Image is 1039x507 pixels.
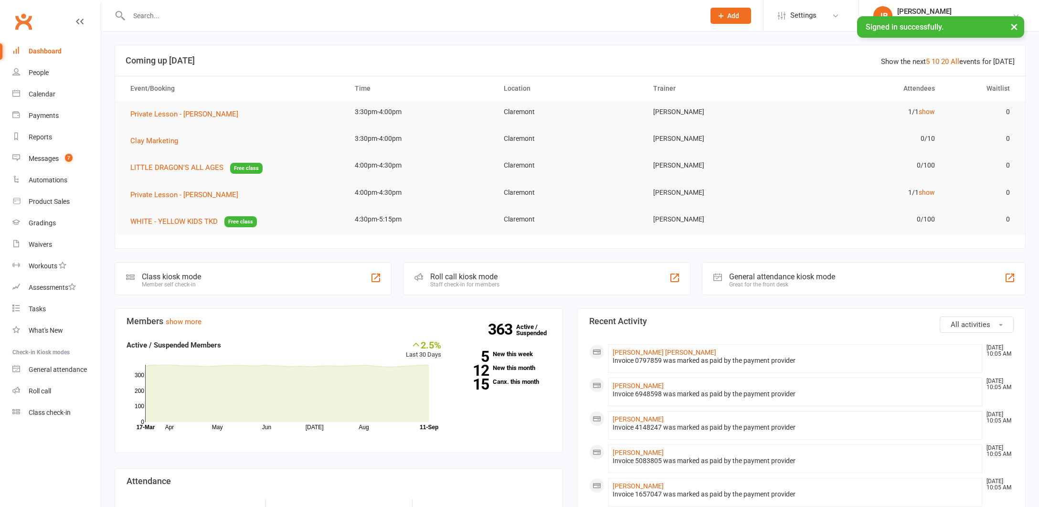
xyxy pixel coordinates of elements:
time: [DATE] 10:05 AM [982,412,1013,424]
a: show [919,189,935,196]
a: 15Canx. this month [456,379,551,385]
th: Time [346,76,496,101]
a: Messages 7 [12,148,101,169]
div: Invoice 1657047 was marked as paid by the payment provider [613,490,978,498]
div: Great for the front desk [729,281,835,288]
td: 0 [944,181,1018,204]
div: What's New [29,327,63,334]
td: [PERSON_NAME] [645,101,794,123]
th: Trainer [645,76,794,101]
button: LITTLE DRAGON'S ALL AGESFree class [130,162,263,174]
time: [DATE] 10:05 AM [982,378,1013,391]
td: 1/1 [794,181,944,204]
a: Payments [12,105,101,127]
div: Roll call [29,387,51,395]
div: Reports [29,133,52,141]
a: 10 [932,57,939,66]
td: 4:00pm-4:30pm [346,181,496,204]
div: Invoice 6948598 was marked as paid by the payment provider [613,390,978,398]
a: Clubworx [11,10,35,33]
td: Claremont [495,208,645,231]
a: Automations [12,169,101,191]
a: [PERSON_NAME] [613,382,664,390]
td: [PERSON_NAME] [645,127,794,150]
a: [PERSON_NAME] [613,449,664,456]
button: Add [710,8,751,24]
td: [PERSON_NAME] [645,208,794,231]
a: 363Active / Suspended [516,317,558,343]
strong: 12 [456,363,489,378]
button: × [1006,16,1023,37]
a: [PERSON_NAME] [PERSON_NAME] [613,349,716,356]
a: 20 [941,57,949,66]
strong: 15 [456,377,489,391]
div: 2.5% [406,339,441,350]
span: Clay Marketing [130,137,178,145]
div: Invoice 0797859 was marked as paid by the payment provider [613,357,978,365]
a: Workouts [12,255,101,277]
a: Dashboard [12,41,101,62]
h3: Recent Activity [589,317,1014,326]
div: Invoice 4148247 was marked as paid by the payment provider [613,423,978,432]
div: General attendance [29,366,87,373]
td: 0/100 [794,208,944,231]
button: Private Lesson - [PERSON_NAME] [130,108,245,120]
td: 1/1 [794,101,944,123]
a: What's New [12,320,101,341]
div: Member self check-in [142,281,201,288]
td: 3:30pm-4:00pm [346,101,496,123]
div: Payments [29,112,59,119]
td: Claremont [495,181,645,204]
h3: Coming up [DATE] [126,56,1015,65]
span: All activities [951,320,990,329]
td: 0 [944,127,1018,150]
button: WHITE - YELLOW KIDS TKDFree class [130,216,257,228]
h3: Members [127,317,551,326]
div: Workouts [29,262,57,270]
td: 0 [944,101,1018,123]
div: JB [873,6,892,25]
span: Add [727,12,739,20]
time: [DATE] 10:05 AM [982,445,1013,457]
div: Show the next events for [DATE] [881,56,1015,67]
a: Calendar [12,84,101,105]
a: All [951,57,959,66]
strong: Active / Suspended Members [127,341,221,349]
span: Private Lesson - [PERSON_NAME] [130,110,238,118]
div: Calendar [29,90,55,98]
div: Gradings [29,219,56,227]
div: [PERSON_NAME] [897,7,1012,16]
a: General attendance kiosk mode [12,359,101,380]
span: WHITE - YELLOW KIDS TKD [130,217,218,226]
div: Automations [29,176,67,184]
div: Last 30 Days [406,339,441,360]
span: LITTLE DRAGON'S ALL AGES [130,163,223,172]
td: [PERSON_NAME] [645,181,794,204]
td: Claremont [495,127,645,150]
input: Search... [126,9,698,22]
th: Location [495,76,645,101]
th: Waitlist [944,76,1018,101]
a: 12New this month [456,365,551,371]
span: Free class [224,216,257,227]
td: 3:30pm-4:00pm [346,127,496,150]
button: Clay Marketing [130,135,185,147]
td: 0/10 [794,127,944,150]
div: General attendance kiosk mode [729,272,835,281]
div: ATI Martial Arts - [GEOGRAPHIC_DATA] [897,16,1012,24]
div: Roll call kiosk mode [430,272,499,281]
div: Invoice 5083805 was marked as paid by the payment provider [613,457,978,465]
a: Tasks [12,298,101,320]
a: Waivers [12,234,101,255]
td: 0 [944,208,1018,231]
td: 4:00pm-4:30pm [346,154,496,177]
a: show [919,108,935,116]
time: [DATE] 10:05 AM [982,345,1013,357]
a: 5New this week [456,351,551,357]
span: Free class [230,163,263,174]
td: 0 [944,154,1018,177]
span: Signed in successfully. [866,22,944,32]
span: 7 [65,154,73,162]
a: Product Sales [12,191,101,212]
div: Product Sales [29,198,70,205]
